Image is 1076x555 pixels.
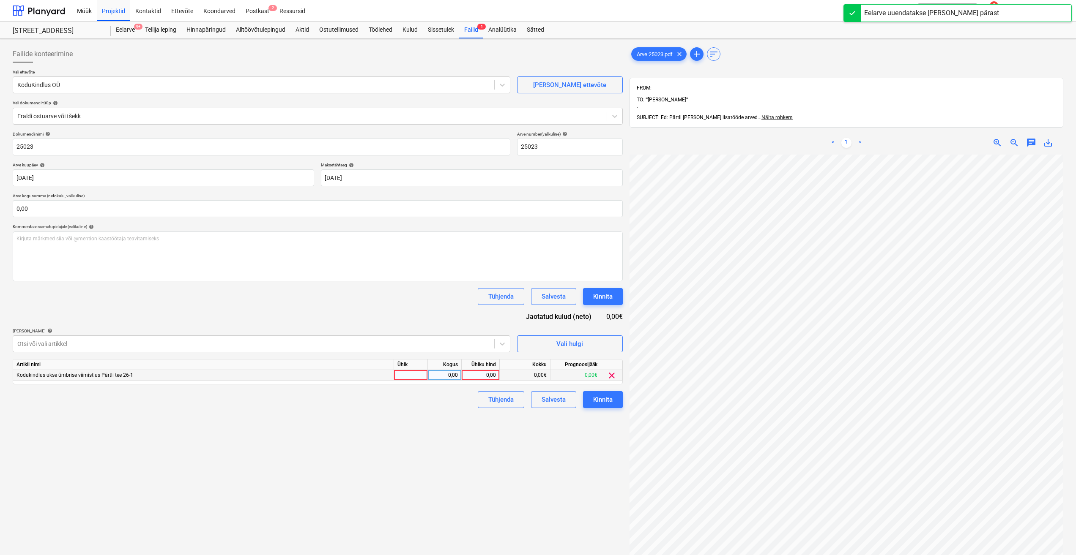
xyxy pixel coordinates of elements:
a: Sissetulek [423,22,459,38]
span: Failide konteerimine [13,49,73,59]
div: 0,00€ [605,312,623,321]
span: add [692,49,702,59]
button: [PERSON_NAME] ettevõte [517,76,623,93]
button: Tühjenda [478,391,524,408]
input: Arve kogusumma (netokulu, valikuline) [13,200,623,217]
span: TO: "'[PERSON_NAME]'" [637,97,1056,109]
button: Kinnita [583,288,623,305]
a: Next page [855,138,865,148]
span: help [51,101,58,106]
a: Analüütika [483,22,522,38]
div: 0,00€ [500,370,550,381]
div: Eelarve [111,22,140,38]
a: Kulud [397,22,423,38]
p: Arve kogusumma (netokulu, valikuline) [13,193,623,200]
span: 9+ [134,24,142,30]
a: Hinnapäringud [181,22,231,38]
a: Alltöövõtulepingud [231,22,290,38]
div: Dokumendi nimi [13,131,510,137]
span: zoom_in [992,138,1002,148]
span: Näita rohkem [761,114,793,120]
div: 0,00€ [550,370,601,381]
span: 2 [268,5,277,11]
div: Tühjenda [488,394,514,405]
button: Kinnita [583,391,623,408]
span: help [347,163,354,168]
div: Kommentaar raamatupidajale (valikuline) [13,224,623,229]
div: 0,00 [431,370,458,381]
button: Salvesta [531,288,576,305]
p: Vali ettevõte [13,69,510,76]
div: Failid [459,22,483,38]
span: Arve 25023.pdf [632,51,678,57]
input: Dokumendi nimi [13,139,510,155]
span: save_alt [1043,138,1053,148]
div: Arve 25023.pdf [631,47,687,61]
input: Tähtaega pole määratud [321,169,622,186]
span: ... [758,114,793,120]
div: Ühiku hind [462,359,500,370]
a: Sätted [522,22,549,38]
span: help [561,131,567,136]
div: Vali dokumendi tüüp [13,100,623,106]
span: SUBJECT: Ed: Pärtli [PERSON_NAME] lisatööde arved [637,114,758,120]
div: Vali hulgi [556,338,583,349]
div: Artikli nimi [13,359,394,370]
span: FROM: [637,85,652,91]
button: Vali hulgi [517,335,623,352]
span: help [44,131,50,136]
a: Ostutellimused [314,22,364,38]
div: Tühjenda [488,291,514,302]
a: Eelarve9+ [111,22,140,38]
div: Maksetähtaeg [321,162,622,168]
span: 1 [477,24,486,30]
div: Kinnita [593,291,613,302]
span: clear [674,49,684,59]
a: Aktid [290,22,314,38]
div: Ühik [394,359,428,370]
input: Arve number [517,139,623,155]
span: help [38,163,45,168]
span: zoom_out [1009,138,1019,148]
div: 0,00 [465,370,496,381]
a: Töölehed [364,22,397,38]
div: [PERSON_NAME] ettevõte [533,79,606,90]
a: Tellija leping [140,22,181,38]
button: Salvesta [531,391,576,408]
div: Salvesta [542,291,566,302]
input: Arve kuupäeva pole määratud. [13,169,314,186]
span: clear [607,370,617,381]
a: Previous page [828,138,838,148]
div: [PERSON_NAME] [13,328,510,334]
span: chat [1026,138,1036,148]
a: Failid1 [459,22,483,38]
div: Kogus [428,359,462,370]
div: Kokku [500,359,550,370]
div: Prognoosijääk [550,359,601,370]
div: Eelarve uuendatakse [PERSON_NAME] pärast [864,8,999,18]
div: Kinnita [593,394,613,405]
span: help [87,224,94,229]
a: Page 1 is your current page [841,138,851,148]
div: , [637,103,1056,109]
div: Jaotatud kulud (neto) [513,312,605,321]
span: sort [709,49,719,59]
div: Salvesta [542,394,566,405]
span: help [46,328,52,333]
div: [STREET_ADDRESS] [13,27,101,35]
div: Arve kuupäev [13,162,314,168]
span: Kodukindlus ukse ümbrise viimistlus Pärtli tee 26-1 [16,372,133,378]
button: Tühjenda [478,288,524,305]
div: Arve number (valikuline) [517,131,623,137]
